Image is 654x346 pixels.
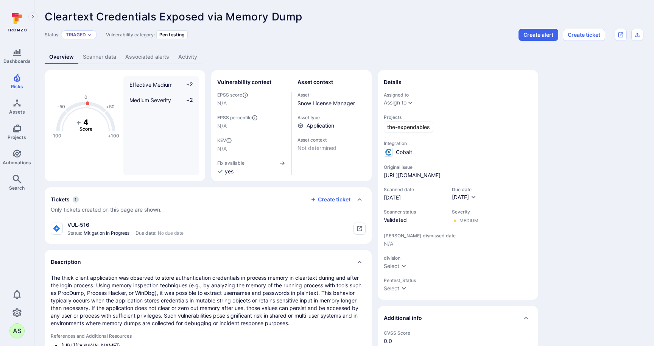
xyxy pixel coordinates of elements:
[217,122,285,130] span: N/A
[51,258,81,266] h2: Description
[158,230,184,236] span: No due date
[407,100,413,106] button: Expand dropdown
[384,314,422,322] h2: Additional info
[217,100,285,107] span: N/A
[129,81,173,88] span: Effective Medium
[174,50,202,64] a: Activity
[71,117,101,132] g: The vulnerability score is based on the parameters defined in the settings
[384,262,407,270] button: Select
[121,50,174,64] a: Associated alerts
[217,92,285,98] span: EPSS score
[384,92,532,98] span: Assigned to
[384,164,532,170] span: Original issue
[217,78,271,86] h2: Vulnerability context
[217,137,285,143] span: KEV
[8,134,26,140] span: Projects
[45,187,372,244] section: tickets card
[384,187,444,192] span: Scanned date
[51,133,61,139] text: -100
[217,115,285,121] span: EPSS percentile
[84,94,87,100] text: 0
[297,78,333,86] h2: Asset context
[57,104,65,109] text: -50
[310,196,350,203] button: Create ticket
[51,333,366,339] h3: References and Additional Resources
[78,50,121,64] a: Scanner data
[76,117,81,126] tspan: +
[396,148,412,156] span: Cobalt
[384,100,406,106] button: Assign to
[452,194,469,200] span: [DATE]
[452,187,476,201] div: Due date field
[9,185,25,191] span: Search
[384,194,444,201] span: [DATE]
[87,33,92,37] button: Expand dropdown
[3,160,31,165] span: Automations
[378,70,538,300] section: details card
[28,12,37,21] button: Expand navigation menu
[45,32,59,37] span: Status:
[384,285,407,292] button: Select
[135,230,156,236] span: Due date:
[384,285,399,292] div: Select
[378,306,538,330] div: Collapse
[307,122,334,129] span: Application
[631,29,643,41] div: Export as CSV
[452,209,478,215] span: Severity
[217,160,244,166] span: Fix available
[45,50,643,64] div: Vulnerability tabs
[384,122,433,133] a: the-expendables
[384,262,399,270] div: Select
[519,29,558,41] button: Create alert
[106,32,155,37] span: Vulnerability category:
[615,29,627,41] div: Open original issue
[51,206,162,213] span: Only tickets created on this page are shown.
[3,58,31,64] span: Dashboards
[79,126,92,132] text: Score
[384,216,444,224] span: Validated
[297,115,366,120] span: Asset type
[225,168,234,175] span: yes
[83,117,89,126] tspan: 4
[106,104,115,109] text: +50
[387,123,430,131] span: the-expendables
[452,194,476,201] button: [DATE]
[384,171,441,179] a: [URL][DOMAIN_NAME]
[384,78,402,86] h2: Details
[51,196,70,203] h2: Tickets
[297,137,366,143] span: Asset context
[9,109,25,115] span: Assets
[179,96,193,104] span: +2
[66,32,86,38] button: Triaged
[9,323,25,338] button: AS
[384,233,532,238] span: [PERSON_NAME] dismissed date
[67,221,184,229] div: VUL-516
[384,337,532,345] span: 0.0
[84,230,129,236] span: Mitigation In Progress
[108,133,119,139] text: +100
[30,14,36,20] i: Expand navigation menu
[45,50,78,64] a: Overview
[384,330,532,336] span: CVSS Score
[384,255,532,261] span: division
[45,250,372,274] div: Collapse description
[459,218,478,224] div: Medium
[563,29,605,41] button: Create ticket
[45,10,302,23] span: Cleartext Credentials Exposed via Memory Dump
[179,81,193,89] span: +2
[384,240,532,248] span: N/A
[67,230,82,236] span: Status:
[297,100,355,106] a: Snow License Manager
[156,30,188,39] div: Pen testing
[51,274,366,327] p: The thick client application was observed to store authentication credentials in process memory i...
[73,196,79,203] span: 1
[45,187,372,220] div: Collapse
[11,84,23,89] span: Risks
[384,209,444,215] span: Scanner status
[384,277,532,283] span: Pentest_Status
[217,145,285,153] span: N/A
[452,187,476,192] span: Due date
[384,114,532,120] span: Projects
